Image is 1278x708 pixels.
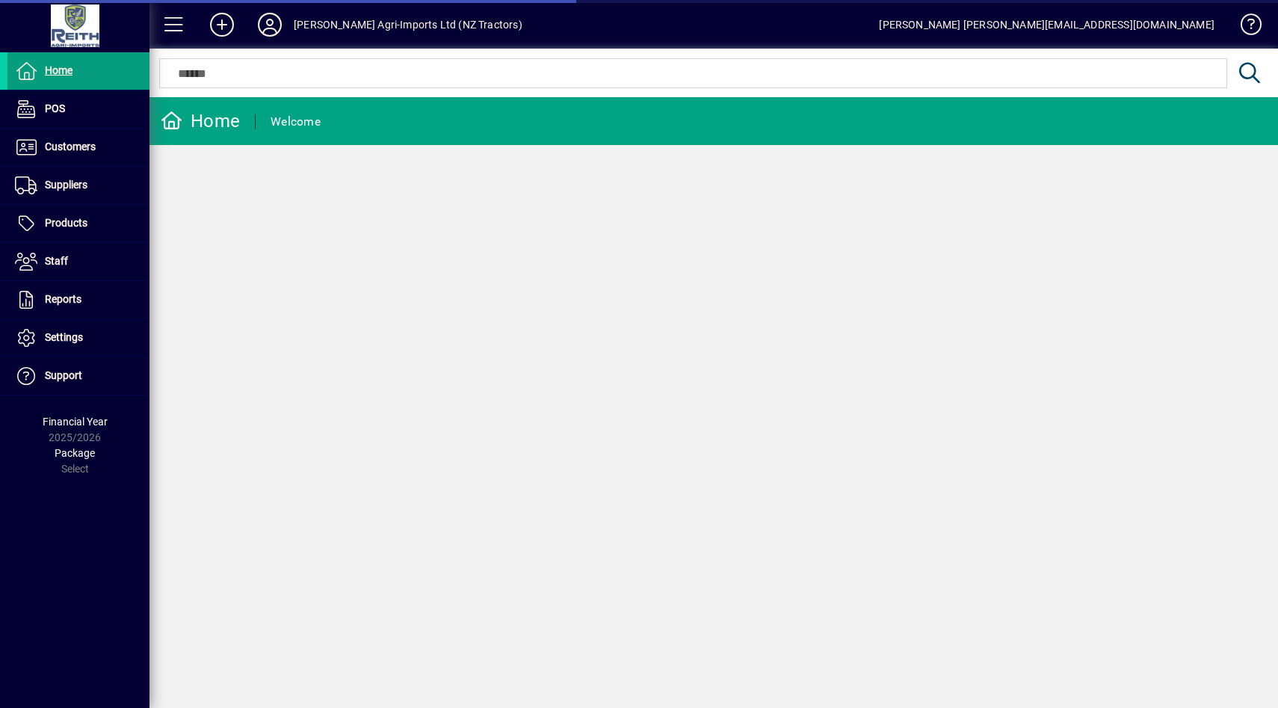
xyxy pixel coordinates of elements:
[45,293,81,305] span: Reports
[7,205,149,242] a: Products
[45,331,83,343] span: Settings
[7,167,149,204] a: Suppliers
[198,11,246,38] button: Add
[879,13,1214,37] div: [PERSON_NAME] [PERSON_NAME][EMAIL_ADDRESS][DOMAIN_NAME]
[45,64,72,76] span: Home
[7,90,149,128] a: POS
[43,416,108,428] span: Financial Year
[45,255,68,267] span: Staff
[45,217,87,229] span: Products
[45,141,96,153] span: Customers
[7,357,149,395] a: Support
[161,109,240,133] div: Home
[246,11,294,38] button: Profile
[7,319,149,357] a: Settings
[45,179,87,191] span: Suppliers
[271,110,321,134] div: Welcome
[45,102,65,114] span: POS
[7,129,149,166] a: Customers
[45,369,82,381] span: Support
[294,13,522,37] div: [PERSON_NAME] Agri-Imports Ltd (NZ Tractors)
[1229,3,1259,52] a: Knowledge Base
[55,447,95,459] span: Package
[7,281,149,318] a: Reports
[7,243,149,280] a: Staff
